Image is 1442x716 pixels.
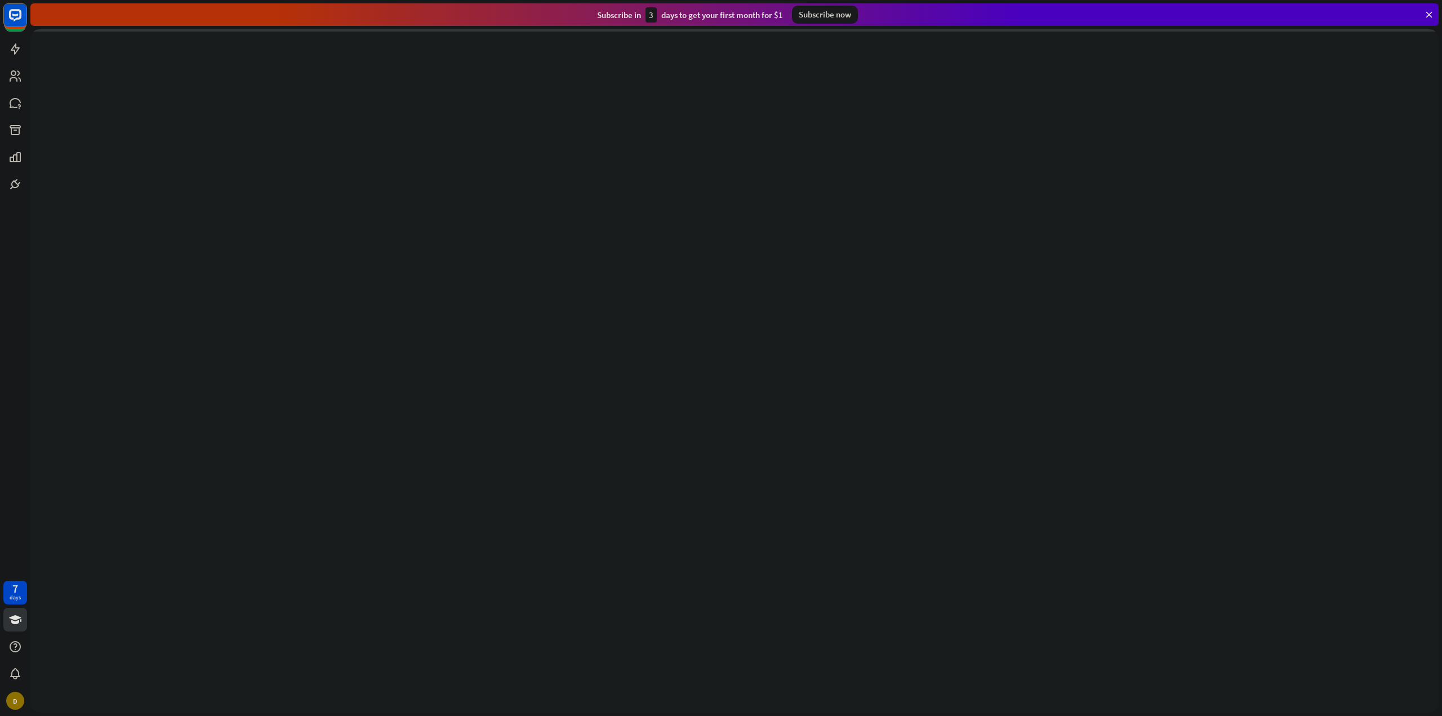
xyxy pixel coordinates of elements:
div: Subscribe now [792,6,858,24]
a: 7 days [3,581,27,604]
div: days [10,594,21,602]
div: 7 [12,584,18,594]
button: Open LiveChat chat widget [9,5,43,38]
div: Subscribe in days to get your first month for $1 [597,7,783,23]
div: 3 [646,7,657,23]
div: D [6,692,24,710]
